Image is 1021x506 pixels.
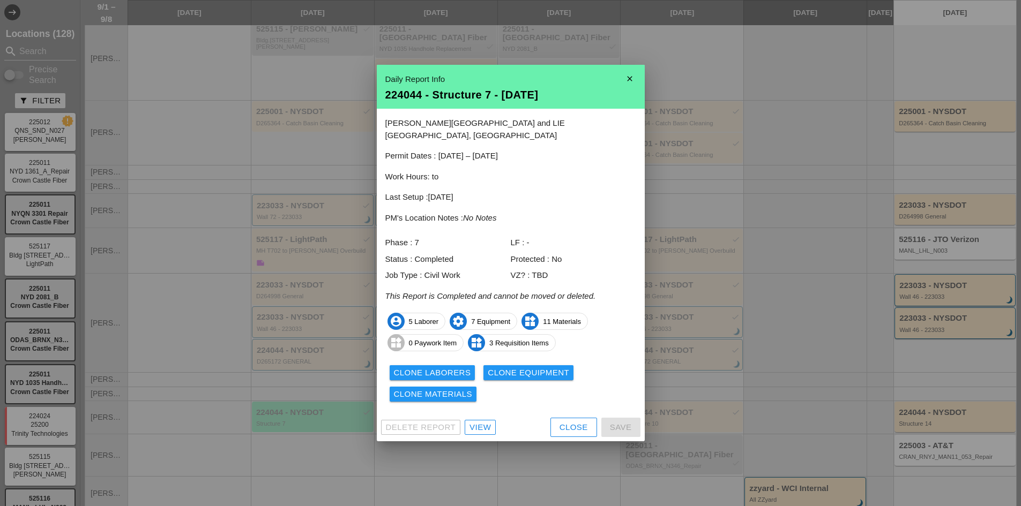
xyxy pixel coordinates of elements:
i: This Report is Completed and cannot be moved or deleted. [385,291,596,300]
i: widgets [468,334,485,351]
div: VZ? : TBD [511,269,636,282]
button: Clone Laborers [390,365,475,380]
p: [PERSON_NAME][GEOGRAPHIC_DATA] and LIE [GEOGRAPHIC_DATA], [GEOGRAPHIC_DATA] [385,117,636,141]
i: No Notes [463,213,497,222]
div: View [469,421,491,434]
div: Phase : 7 [385,237,511,249]
p: Last Setup : [385,191,636,203]
div: Status : Completed [385,253,511,266]
div: Close [560,421,588,434]
span: 7 Equipment [450,313,517,330]
span: 3 Requisition Items [468,334,555,351]
button: Clone Equipment [483,365,573,380]
div: Clone Equipment [488,367,569,379]
p: Permit Dates : [DATE] – [DATE] [385,150,636,162]
button: Clone Materials [390,387,477,402]
div: 224044 - Structure 7 - [DATE] [385,89,636,100]
i: widgets [387,334,405,351]
div: Clone Laborers [394,367,471,379]
p: Work Hours: to [385,171,636,183]
button: Close [550,418,597,437]
div: Job Type : Civil Work [385,269,511,282]
div: Clone Materials [394,388,473,401]
a: View [465,420,496,435]
p: PM's Location Notes : [385,212,636,224]
div: Daily Report Info [385,73,636,86]
span: 0 Paywork Item [388,334,464,351]
span: 11 Materials [522,313,587,330]
i: account_circle [387,313,405,330]
span: [DATE] [428,192,453,201]
i: widgets [521,313,539,330]
span: 5 Laborer [388,313,445,330]
i: settings [450,313,467,330]
div: LF : - [511,237,636,249]
div: Protected : No [511,253,636,266]
i: close [619,68,640,89]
